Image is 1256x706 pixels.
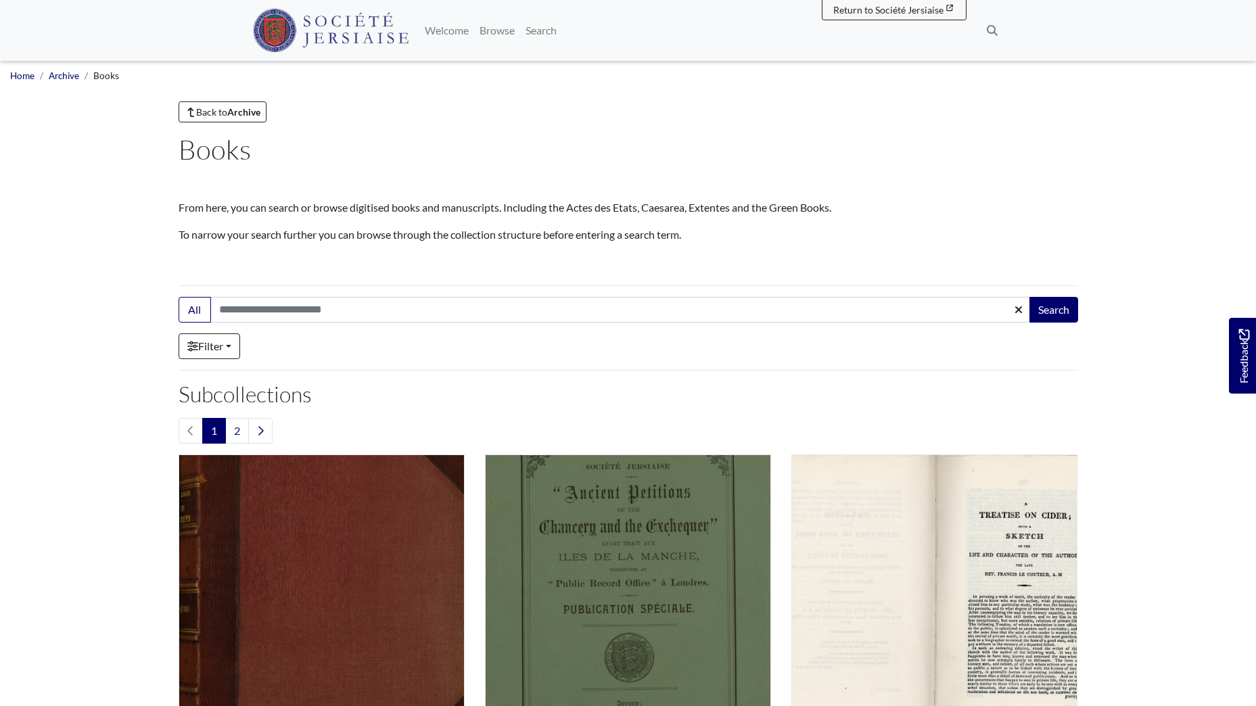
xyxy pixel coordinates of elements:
button: Search [1029,297,1078,323]
a: Filter [179,333,240,359]
nav: pagination [179,418,1078,444]
a: Would you like to provide feedback? [1229,318,1256,394]
input: Search this collection... [210,297,1031,323]
a: Next page [248,418,273,444]
button: All [179,297,211,323]
a: Search [520,17,562,44]
a: Welcome [419,17,474,44]
a: Archive [49,70,79,81]
a: Société Jersiaise logo [253,5,409,55]
span: Goto page 1 [202,418,226,444]
a: Home [10,70,34,81]
a: Browse [474,17,520,44]
span: Feedback [1236,329,1252,383]
strong: Archive [227,106,260,118]
p: From here, you can search or browse digitised books and manuscripts. Including the Actes des Etat... [179,199,1078,216]
span: Return to Société Jersiaise [833,4,944,16]
h1: Books [179,133,1078,166]
p: To narrow your search further you can browse through the collection structure before entering a s... [179,227,1078,243]
a: Goto page 2 [225,418,249,444]
img: Société Jersiaise [253,9,409,52]
a: Back toArchive [179,101,267,122]
li: Previous page [179,418,203,444]
span: Books [93,70,119,81]
h2: Subcollections [179,381,1078,407]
